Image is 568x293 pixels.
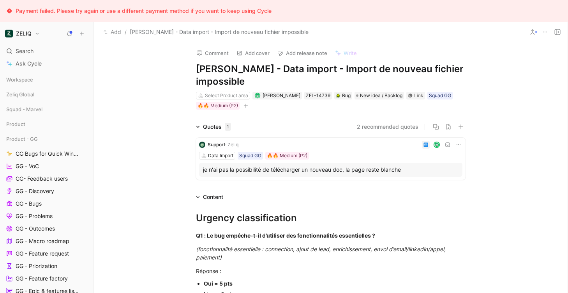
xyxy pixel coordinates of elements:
div: Urgency classification [196,211,466,225]
a: GG - Feature factory [3,273,90,284]
div: 1 [225,123,231,131]
div: New idea / Backlog [355,92,404,99]
div: Quotes1 [193,122,234,131]
div: Workspace [3,74,90,85]
button: Add cover [233,48,273,59]
div: Réponse : [196,267,466,275]
div: Content [193,192,226,202]
a: GG - Problems [3,210,90,222]
a: GG - Bugs [3,198,90,210]
div: ZEL-14739 [306,92,330,99]
strong: Oui = 5 pts [204,280,233,287]
span: Write [344,50,357,57]
span: GG - Problems [16,212,53,220]
a: GG - Feature request [3,248,90,259]
span: GG - Discovery [16,187,54,195]
div: Product - GG [3,133,90,145]
div: Squad - Marvel [3,103,90,115]
a: GG - Priorization [3,260,90,272]
span: New idea / Backlog [360,92,402,99]
h1: ZELIQ [16,30,32,37]
img: logo [199,142,205,148]
span: GG - Feature request [16,250,69,257]
button: ZELIQZELIQ [3,28,42,39]
div: Search [3,45,90,57]
h1: [PERSON_NAME] - Data import - Import de nouveau fichier impossible [196,63,466,88]
button: Write [332,48,360,59]
span: GG - VoC [16,162,39,170]
span: Product [6,120,25,128]
div: Product [3,118,90,130]
button: Add [102,27,123,37]
a: Ask Cycle [3,58,90,69]
div: je n'ai pas la possibilité de télécharger un nouveau doc, la page reste blanche [203,165,459,174]
div: 🔥🔥 Medium (P2) [198,102,238,110]
a: GG - VoC [3,160,90,172]
div: Zeliq Global [3,89,90,103]
span: · Zeliq [225,142,238,147]
span: / [125,27,127,37]
div: 🔥🔥 Medium (P2) [267,152,307,160]
a: GG - Outcomes [3,223,90,234]
span: GG- Feedback users [16,175,68,183]
span: [PERSON_NAME] [263,92,300,98]
span: Product - GG [6,135,38,143]
span: Workspace [6,76,33,83]
div: Zeliq Global [3,89,90,100]
div: Data Import [208,152,233,160]
span: Search [16,46,34,56]
button: Add release note [274,48,331,59]
div: Squad - Marvel [3,103,90,117]
span: Squad - Marvel [6,105,42,113]
img: ZELIQ [5,30,13,37]
strong: Q1 : Le bug empêche-t-il d’utiliser des fonctionnalités essentielles ? [196,232,375,239]
div: Content [203,192,223,202]
div: Select Product area [205,92,248,99]
a: GG - Macro roadmap [3,235,90,247]
button: Comment [193,48,232,59]
div: Quotes [203,122,231,131]
img: avatar [255,93,259,98]
span: GG - Feature factory [16,275,68,282]
div: Payment failed. Please try again or use a different payment method if you want to keep using Cycle [16,6,272,16]
img: avatar [434,142,439,147]
span: GG - Outcomes [16,225,55,233]
span: Ask Cycle [16,59,42,68]
div: Squad GG [429,92,451,99]
div: Squad GG [239,152,261,160]
span: GG - Bugs [16,200,42,208]
a: GG- Feedback users [3,173,90,185]
div: Link [414,92,423,99]
div: Bug [336,92,351,99]
span: GG - Priorization [16,262,57,270]
span: Support [208,142,225,147]
div: Product [3,118,90,132]
span: [PERSON_NAME] - Data import - Import de nouveau fichier impossible [130,27,309,37]
span: GG - Macro roadmap [16,237,69,245]
div: 🪲Bug [334,92,352,99]
a: GG - Discovery [3,185,90,197]
img: 🪲 [336,93,340,98]
a: GG Bugs for Quick Wins days [3,148,90,160]
em: (fonctionnalité essentielle : connection, ajout de lead, enrichissement, envoi d’email/linkedin/a... [196,246,447,261]
span: GG Bugs for Quick Wins days [16,150,81,158]
button: 2 recommended quotes [357,122,418,131]
span: Zeliq Global [6,91,34,98]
